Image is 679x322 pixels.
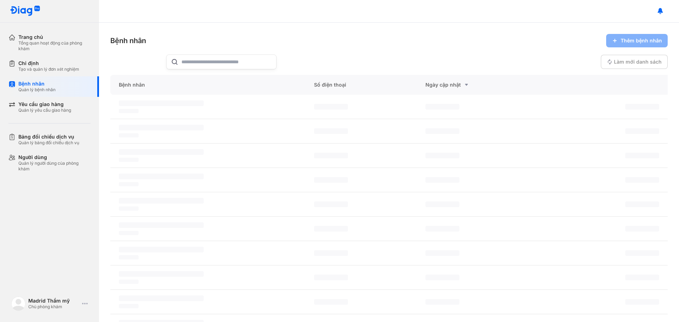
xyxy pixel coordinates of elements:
span: ‌ [425,104,459,110]
span: ‌ [119,198,204,204]
span: ‌ [119,149,204,155]
span: ‌ [314,104,348,110]
div: Số điện thoại [306,75,417,95]
span: ‌ [625,201,659,207]
span: ‌ [425,299,459,305]
span: ‌ [119,174,204,179]
span: ‌ [425,250,459,256]
div: Tổng quan hoạt động của phòng khám [18,40,91,52]
span: ‌ [314,299,348,305]
span: ‌ [625,226,659,232]
span: ‌ [119,280,139,284]
div: Bệnh nhân [18,81,56,87]
div: Chủ phòng khám [28,304,79,310]
div: Chỉ định [18,60,79,66]
span: Thêm bệnh nhân [621,37,662,44]
div: Quản lý yêu cầu giao hàng [18,107,71,113]
button: Làm mới danh sách [601,55,668,69]
span: ‌ [119,158,139,162]
span: ‌ [119,271,204,277]
span: ‌ [625,275,659,280]
span: ‌ [314,201,348,207]
div: Bệnh nhân [110,36,146,46]
span: ‌ [119,222,204,228]
div: Bảng đối chiếu dịch vụ [18,134,79,140]
span: ‌ [314,177,348,183]
div: Quản lý bảng đối chiếu dịch vụ [18,140,79,146]
span: ‌ [119,255,139,259]
span: ‌ [119,133,139,137]
span: ‌ [314,275,348,280]
span: Làm mới danh sách [614,59,662,65]
span: ‌ [425,201,459,207]
span: ‌ [625,177,659,183]
span: ‌ [625,250,659,256]
span: ‌ [425,226,459,232]
div: Tạo và quản lý đơn xét nghiệm [18,66,79,72]
div: Yêu cầu giao hàng [18,101,71,107]
span: ‌ [425,177,459,183]
span: ‌ [625,128,659,134]
span: ‌ [314,128,348,134]
span: ‌ [314,250,348,256]
span: ‌ [119,109,139,113]
span: ‌ [119,206,139,211]
span: ‌ [425,153,459,158]
div: Ngày cập nhật [425,81,520,89]
span: ‌ [625,299,659,305]
span: ‌ [119,231,139,235]
span: ‌ [119,247,204,252]
span: ‌ [314,153,348,158]
span: ‌ [314,226,348,232]
span: ‌ [119,182,139,186]
div: Quản lý bệnh nhân [18,87,56,93]
div: Người dùng [18,154,91,160]
div: Madrid Thẩm mỹ [28,298,79,304]
div: Trang chủ [18,34,91,40]
span: ‌ [119,304,139,308]
div: Quản lý người dùng của phòng khám [18,160,91,172]
span: ‌ [625,153,659,158]
span: ‌ [625,104,659,110]
span: ‌ [425,128,459,134]
span: ‌ [119,295,204,301]
img: logo [10,6,40,17]
span: ‌ [425,275,459,280]
span: ‌ [119,125,204,130]
img: logo [11,297,25,311]
div: Bệnh nhân [110,75,306,95]
span: ‌ [119,100,204,106]
button: Thêm bệnh nhân [606,34,668,47]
